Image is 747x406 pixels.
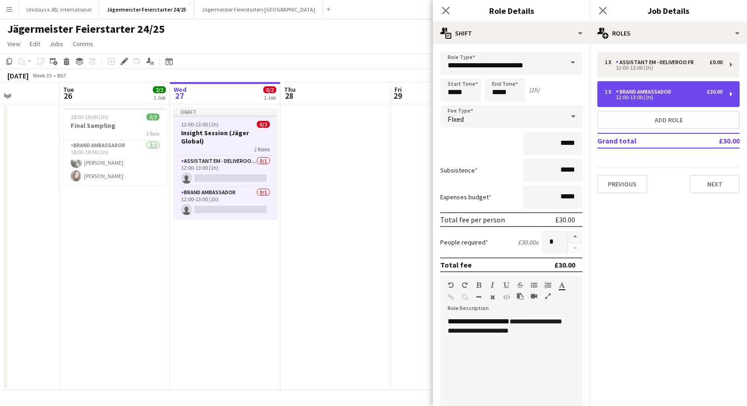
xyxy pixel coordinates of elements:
span: 1 Role [146,130,159,137]
div: £30.00 x [518,238,538,246]
div: 12:00-13:00 (1h) [605,66,723,70]
div: (1h) [529,86,540,94]
button: Fullscreen [545,293,551,300]
div: 12:00-13:00 (1h) [605,95,723,100]
span: 26 [62,90,74,101]
button: Unordered List [531,281,537,289]
h3: Insight Session (Jäger Global) [174,129,277,145]
button: Previous [597,175,647,193]
div: Brand Ambassador [616,89,675,95]
h3: Job Details [590,5,747,17]
a: View [4,38,24,50]
a: Edit [26,38,44,50]
h3: Final Sampling [63,121,167,130]
span: Tue [63,85,74,94]
button: Italic [489,281,496,289]
button: Underline [503,281,510,289]
div: Roles [590,22,747,44]
h3: Role Details [433,5,590,17]
app-card-role: Brand Ambassador0/112:00-13:00 (1h) [174,187,277,219]
span: 0/2 [257,121,270,128]
td: £30.00 [690,133,740,148]
button: Strikethrough [517,281,523,289]
div: £0.00 [710,59,723,66]
span: 0/2 [263,86,276,93]
div: 1 Job [264,94,276,101]
app-job-card: Draft12:00-13:00 (1h)0/2Insight Session (Jäger Global)2 RolesAssistant EM - Deliveroo FR0/112:00-... [174,108,277,219]
div: [DATE] [7,71,29,80]
span: 27 [172,90,187,101]
label: Subsistence [440,166,478,174]
button: Increase [568,231,583,243]
div: 1 x [605,89,616,95]
span: 2/2 [146,113,159,120]
span: 28 [283,90,296,101]
div: Shift [433,22,590,44]
div: Draft [173,108,278,115]
span: 2/2 [153,86,166,93]
span: 18:00-19:00 (1h) [71,113,108,120]
app-job-card: 18:00-19:00 (1h)2/2Final Sampling1 RoleBrand Ambassador2/218:00-19:00 (1h)[PERSON_NAME][PERSON_NAME] [63,108,167,185]
button: Redo [462,281,468,289]
button: Bold [475,281,482,289]
a: Comms [69,38,97,50]
div: £30.00 [707,89,723,95]
span: Comms [73,40,93,48]
span: Fri [395,85,402,94]
button: Insert video [531,293,537,300]
span: 2 Roles [254,146,270,153]
span: Thu [284,85,296,94]
a: Jobs [46,38,67,50]
button: Text Color [559,281,565,289]
div: Assistant EM - Deliveroo FR [616,59,698,66]
button: Next [690,175,740,193]
span: Fixed [448,114,464,124]
button: Paste as plain text [517,293,523,300]
app-card-role: Brand Ambassador2/218:00-19:00 (1h)[PERSON_NAME][PERSON_NAME] [63,140,167,185]
div: 1 x [605,59,616,66]
span: 29 [393,90,402,101]
td: Grand total [597,133,690,148]
button: Unidays x JBL international [19,0,99,18]
div: 1 Job [153,94,165,101]
app-card-role: Assistant EM - Deliveroo FR0/112:00-13:00 (1h) [174,156,277,187]
label: Expenses budget [440,193,492,201]
button: Jägermeister Feierstarter 24/25 [99,0,194,18]
h1: Jägermeister Feierstarter 24/25 [7,22,165,36]
button: Ordered List [545,281,551,289]
div: £30.00 [555,215,575,224]
button: HTML Code [503,293,510,301]
span: Edit [30,40,40,48]
span: Jobs [49,40,63,48]
div: Total fee [440,260,472,269]
button: Jägermeister Feierstarters [GEOGRAPHIC_DATA] [194,0,323,18]
span: 12:00-13:00 (1h) [181,121,219,128]
div: £30.00 [554,260,575,269]
span: Week 35 [30,72,54,79]
div: Total fee per person [440,215,505,224]
button: Undo [448,281,454,289]
div: BST [57,72,67,79]
span: View [7,40,20,48]
span: Wed [174,85,187,94]
button: Add role [597,111,740,129]
button: Clear Formatting [489,293,496,301]
button: Horizontal Line [475,293,482,301]
label: People required [440,238,488,246]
